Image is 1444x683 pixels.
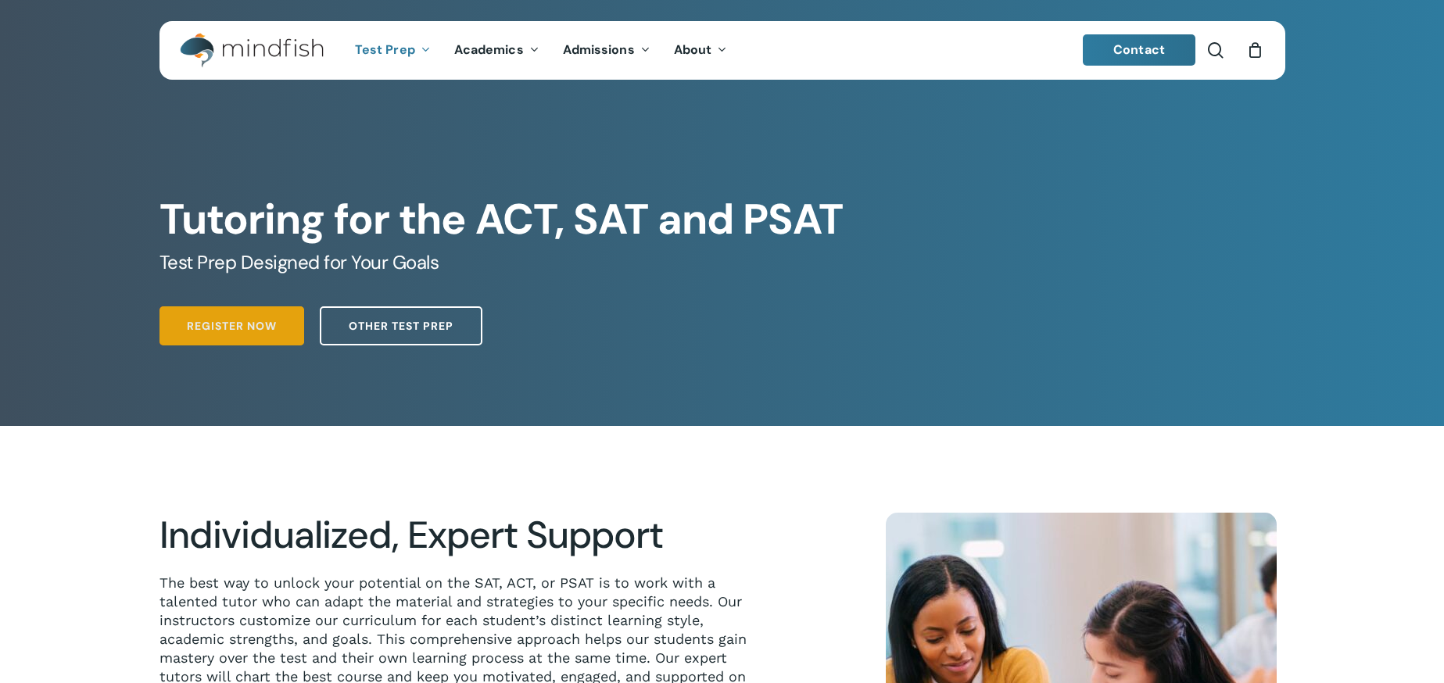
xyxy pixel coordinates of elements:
span: Test Prep [355,41,415,58]
a: Register Now [159,306,304,345]
h5: Test Prep Designed for Your Goals [159,250,1285,275]
iframe: Chatbot [1341,580,1422,661]
a: About [662,44,740,57]
h1: Tutoring for the ACT, SAT and PSAT [159,195,1285,245]
span: Register Now [187,318,277,334]
a: Academics [443,44,551,57]
a: Cart [1247,41,1264,59]
span: Contact [1113,41,1165,58]
header: Main Menu [159,21,1285,80]
a: Contact [1083,34,1195,66]
a: Admissions [551,44,662,57]
h2: Individualized, Expert Support [159,513,768,558]
span: Admissions [563,41,635,58]
nav: Main Menu [343,21,739,80]
span: Other Test Prep [349,318,453,334]
span: About [674,41,712,58]
a: Other Test Prep [320,306,482,345]
span: Academics [454,41,524,58]
a: Test Prep [343,44,443,57]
